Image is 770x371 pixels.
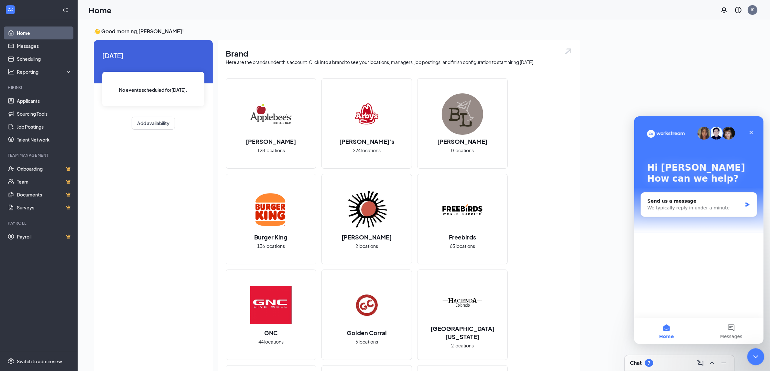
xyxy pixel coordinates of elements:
[226,48,572,59] h1: Brand
[346,285,387,326] img: Golden Corral
[442,281,483,322] img: Hacienda Colorado
[257,147,285,154] span: 128 locations
[630,359,642,366] h3: Chat
[7,6,14,13] svg: WorkstreamLogo
[258,329,284,337] h2: GNC
[89,5,112,16] h1: Home
[720,6,728,14] svg: Notifications
[431,137,494,145] h2: [PERSON_NAME]
[8,358,14,365] svg: Settings
[333,137,401,145] h2: [PERSON_NAME]'s
[17,162,72,175] a: OnboardingCrown
[335,233,398,241] h2: [PERSON_NAME]
[346,93,387,135] img: Arby's
[17,201,72,214] a: SurveysCrown
[648,360,650,366] div: 7
[697,359,704,367] svg: ComposeMessage
[17,230,72,243] a: PayrollCrown
[17,358,62,365] div: Switch to admin view
[248,233,294,241] h2: Burger King
[250,189,292,230] img: Burger King
[708,359,716,367] svg: ChevronUp
[62,7,69,13] svg: Collapse
[451,147,474,154] span: 0 locations
[17,52,72,65] a: Scheduling
[250,285,292,326] img: GNC
[17,175,72,188] a: TeamCrown
[8,69,14,75] svg: Analysis
[707,358,717,368] button: ChevronUp
[450,242,475,249] span: 65 locations
[17,94,72,107] a: Applicants
[355,338,378,345] span: 6 locations
[634,116,764,344] iframe: Intercom live chat
[17,26,72,39] a: Home
[8,85,71,90] div: Hiring
[8,220,71,226] div: Payroll
[8,153,71,158] div: Team Management
[17,39,72,52] a: Messages
[226,59,572,65] div: Here are the brands under this account. Click into a brand to see your locations, managers, job p...
[355,242,378,249] span: 2 locations
[240,137,303,145] h2: [PERSON_NAME]
[751,7,755,13] div: JS
[695,358,706,368] button: ComposeMessage
[17,107,72,120] a: Sourcing Tools
[418,324,507,341] h2: [GEOGRAPHIC_DATA][US_STATE]
[340,329,393,337] h2: Golden Corral
[719,358,729,368] button: Minimize
[17,188,72,201] a: DocumentsCrown
[250,93,292,135] img: Applebee's
[119,86,188,93] span: No events scheduled for [DATE] .
[132,117,175,130] button: Add availability
[442,233,483,241] h2: Freebirds
[442,189,483,230] img: Freebirds
[720,359,728,367] svg: Minimize
[353,147,381,154] span: 224 locations
[257,242,285,249] span: 136 locations
[17,120,72,133] a: Job Postings
[17,69,72,75] div: Reporting
[451,342,474,349] span: 2 locations
[747,348,765,366] iframe: Intercom live chat
[258,338,284,345] span: 44 locations
[564,48,572,55] img: open.6027fd2a22e1237b5b06.svg
[442,93,483,135] img: Bar Louie
[17,133,72,146] a: Talent Network
[102,50,204,60] span: [DATE]
[94,28,580,35] h3: 👋 Good morning, [PERSON_NAME] !
[734,6,742,14] svg: QuestionInfo
[346,189,387,230] img: Cantina Laredo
